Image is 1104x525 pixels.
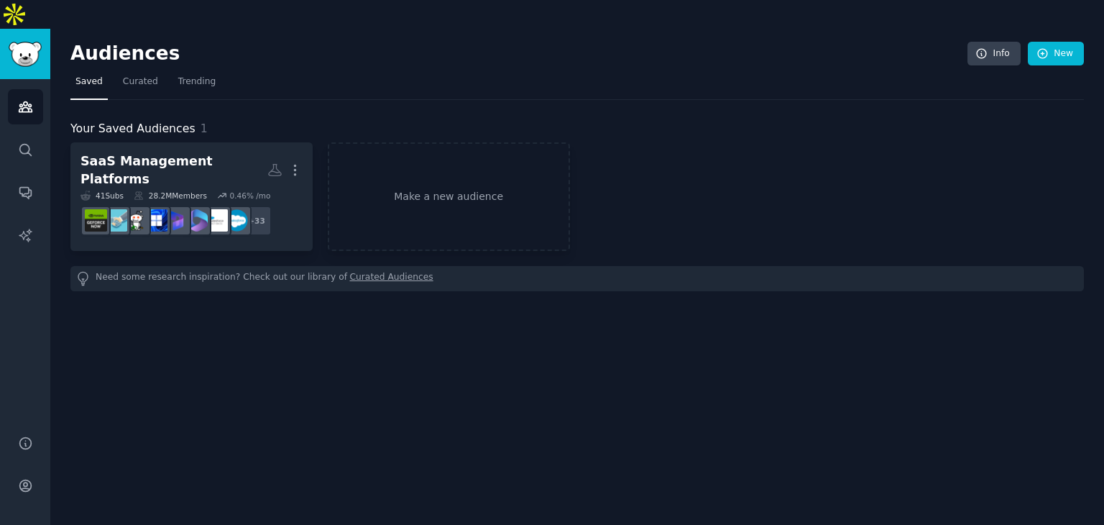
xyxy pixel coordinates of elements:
a: Trending [173,70,221,100]
img: cordcutters [125,209,147,232]
a: Make a new audience [328,142,570,251]
span: Your Saved Audiences [70,120,195,138]
a: Saved [70,70,108,100]
img: microsoft [145,209,167,232]
a: Info [967,42,1021,66]
img: O365Certification [185,209,208,232]
div: 0.46 % /mo [229,191,270,201]
div: + 33 [241,206,272,236]
div: Need some research inspiration? Check out our library of [70,266,1084,291]
img: Salesforce_Architects [206,209,228,232]
img: technology [105,209,127,232]
span: Curated [123,76,158,88]
a: Curated [118,70,163,100]
div: 28.2M Members [134,191,207,201]
div: SaaS Management Platforms [80,152,267,188]
img: Dynamics365 [165,209,188,232]
a: Curated Audiences [350,271,433,286]
div: 41 Sub s [80,191,124,201]
img: SalesforceCertified [226,209,248,232]
img: GummySearch logo [9,42,42,67]
h2: Audiences [70,42,967,65]
span: Saved [75,76,103,88]
span: Trending [178,76,216,88]
img: GeForceNOW [85,209,107,232]
a: SaaS Management Platforms41Subs28.2MMembers0.46% /mo+33SalesforceCertifiedSalesforce_ArchitectsO3... [70,142,313,251]
a: New [1028,42,1084,66]
span: 1 [201,122,208,135]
